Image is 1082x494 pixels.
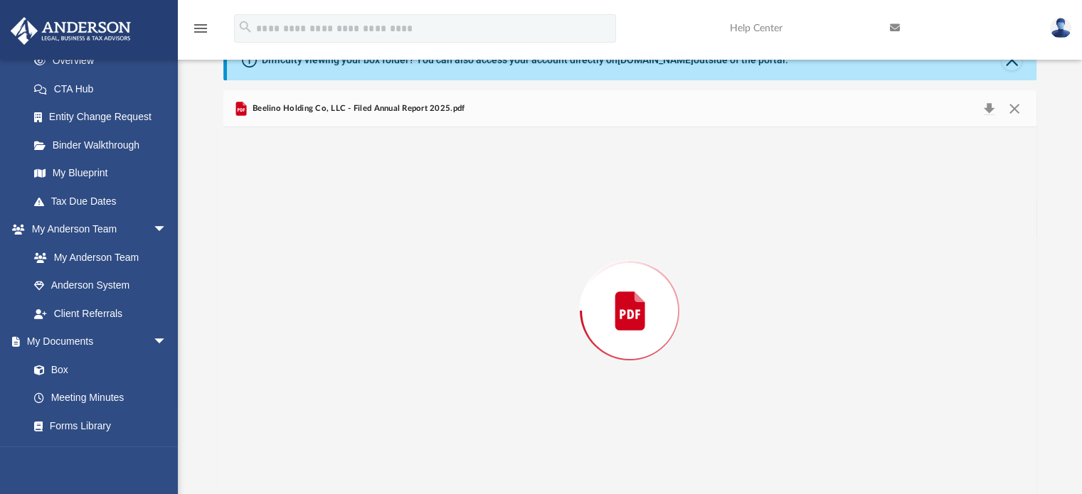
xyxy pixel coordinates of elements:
a: My Anderson Team [20,243,174,272]
a: Forms Library [20,412,174,440]
span: arrow_drop_down [153,328,181,357]
a: [DOMAIN_NAME] [617,54,694,65]
button: Close [1002,99,1027,119]
a: Tax Due Dates [20,187,189,215]
a: My Anderson Teamarrow_drop_down [10,215,181,244]
div: Difficulty viewing your box folder? You can also access your account directly on outside of the p... [262,53,788,68]
img: Anderson Advisors Platinum Portal [6,17,135,45]
span: arrow_drop_down [153,215,181,245]
a: Anderson System [20,272,181,300]
i: search [238,19,253,35]
a: Box [20,355,174,384]
a: CTA Hub [20,75,189,103]
a: My Blueprint [20,159,181,188]
a: Overview [20,47,189,75]
i: menu [192,20,209,37]
a: Notarize [20,440,181,468]
img: User Pic [1050,18,1071,38]
a: Client Referrals [20,299,181,328]
span: Beelino Holding Co, LLC - Filed Annual Report 2025.pdf [250,102,465,115]
a: Entity Change Request [20,103,189,131]
button: Download [977,99,1002,119]
a: menu [192,27,209,37]
a: Binder Walkthrough [20,131,189,159]
a: Meeting Minutes [20,384,181,412]
button: Close [1002,50,1022,70]
a: My Documentsarrow_drop_down [10,328,181,356]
